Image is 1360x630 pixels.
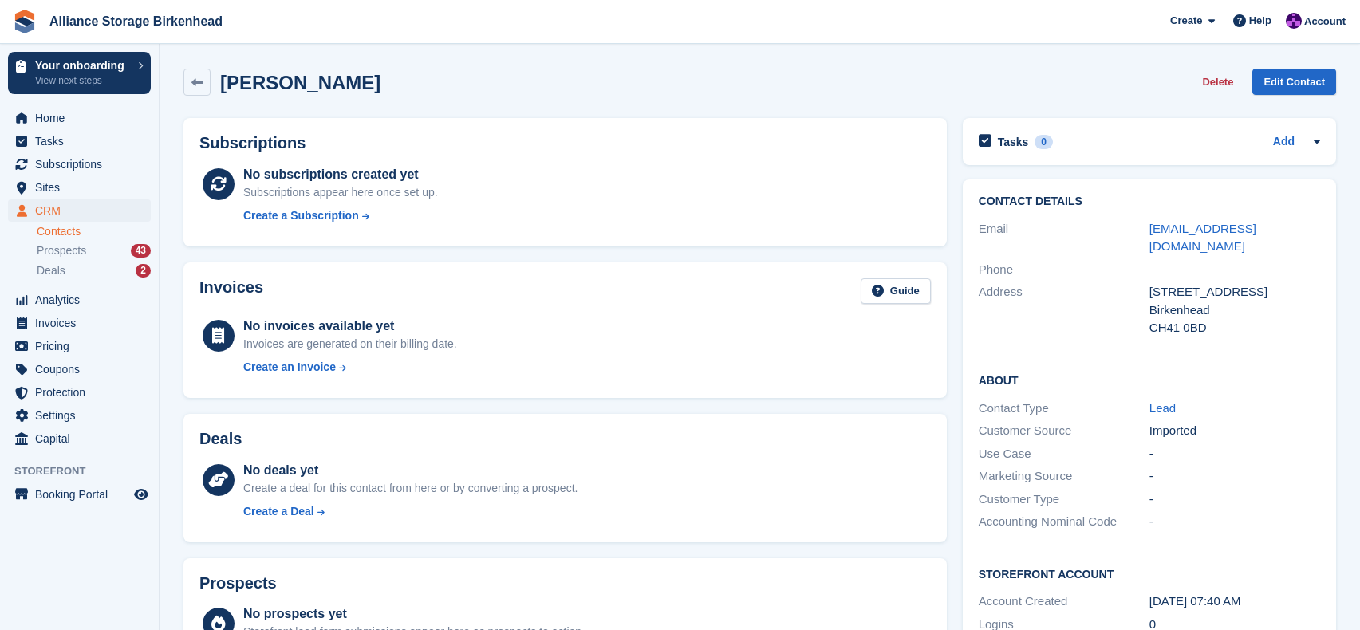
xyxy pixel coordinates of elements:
div: 0 [1035,135,1053,149]
button: Delete [1196,69,1240,95]
div: Accounting Nominal Code [979,513,1149,531]
div: Account Created [979,593,1149,611]
span: CRM [35,199,131,222]
div: No subscriptions created yet [243,165,438,184]
a: Add [1273,133,1295,152]
div: Invoices are generated on their billing date. [243,336,457,352]
a: Preview store [132,485,151,504]
a: Create an Invoice [243,359,457,376]
div: Create an Invoice [243,359,336,376]
a: [EMAIL_ADDRESS][DOMAIN_NAME] [1149,222,1256,254]
a: menu [8,176,151,199]
div: Email [979,220,1149,256]
a: menu [8,130,151,152]
a: Edit Contact [1252,69,1336,95]
a: menu [8,289,151,311]
div: [DATE] 07:40 AM [1149,593,1320,611]
h2: Invoices [199,278,263,305]
span: Subscriptions [35,153,131,175]
a: menu [8,483,151,506]
h2: About [979,372,1320,388]
p: View next steps [35,73,130,88]
span: Deals [37,263,65,278]
p: Your onboarding [35,60,130,71]
div: No invoices available yet [243,317,457,336]
a: menu [8,335,151,357]
h2: Storefront Account [979,565,1320,581]
span: Sites [35,176,131,199]
span: Create [1170,13,1202,29]
div: - [1149,467,1320,486]
span: Protection [35,381,131,404]
div: Use Case [979,445,1149,463]
span: Storefront [14,463,159,479]
div: Phone [979,261,1149,279]
a: menu [8,404,151,427]
h2: Subscriptions [199,134,931,152]
span: Prospects [37,243,86,258]
a: Alliance Storage Birkenhead [43,8,229,34]
span: Pricing [35,335,131,357]
a: Prospects 43 [37,242,151,259]
a: Lead [1149,401,1176,415]
div: Contact Type [979,400,1149,418]
a: Create a Subscription [243,207,438,224]
a: menu [8,107,151,129]
div: [STREET_ADDRESS] [1149,283,1320,301]
a: Deals 2 [37,262,151,279]
div: 2 [136,264,151,278]
div: Customer Source [979,422,1149,440]
div: - [1149,513,1320,531]
img: stora-icon-8386f47178a22dfd0bd8f6a31ec36ba5ce8667c1dd55bd0f319d3a0aa187defe.svg [13,10,37,33]
div: CH41 0BD [1149,319,1320,337]
div: No prospects yet [243,604,585,624]
a: Your onboarding View next steps [8,52,151,94]
h2: Prospects [199,574,277,593]
a: menu [8,153,151,175]
a: menu [8,312,151,334]
h2: Tasks [998,135,1029,149]
div: Marketing Source [979,467,1149,486]
a: Contacts [37,224,151,239]
a: menu [8,381,151,404]
div: Address [979,283,1149,337]
span: Account [1304,14,1346,30]
h2: Deals [199,430,242,448]
a: menu [8,199,151,222]
a: menu [8,358,151,380]
div: Birkenhead [1149,301,1320,320]
div: - [1149,445,1320,463]
h2: [PERSON_NAME] [220,72,380,93]
div: 43 [131,244,151,258]
div: Imported [1149,422,1320,440]
span: Settings [35,404,131,427]
div: Create a deal for this contact from here or by converting a prospect. [243,480,578,497]
span: Analytics [35,289,131,311]
a: Guide [861,278,931,305]
span: Booking Portal [35,483,131,506]
span: Home [35,107,131,129]
div: No deals yet [243,461,578,480]
span: Help [1249,13,1271,29]
a: Create a Deal [243,503,578,520]
img: Romilly Norton [1286,13,1302,29]
div: - [1149,490,1320,509]
div: Subscriptions appear here once set up. [243,184,438,201]
span: Capital [35,427,131,450]
span: Invoices [35,312,131,334]
span: Tasks [35,130,131,152]
a: menu [8,427,151,450]
h2: Contact Details [979,195,1320,208]
span: Coupons [35,358,131,380]
div: Create a Deal [243,503,314,520]
div: Customer Type [979,490,1149,509]
div: Create a Subscription [243,207,359,224]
